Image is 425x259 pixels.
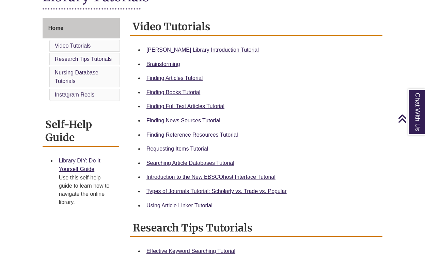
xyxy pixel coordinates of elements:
[43,116,119,147] h2: Self-Help Guide
[55,70,98,84] a: Nursing Database Tutorials
[130,219,382,237] h2: Research Tips Tutorials
[146,89,200,95] a: Finding Books Tutorial
[146,248,235,254] a: Effective Keyword Searching Tutorial
[146,188,287,194] a: Types of Journals Tutorial: Scholarly vs. Trade vs. Popular
[130,18,382,36] h2: Video Tutorials
[146,103,224,109] a: Finding Full Text Articles Tutorial
[48,25,63,31] span: Home
[146,174,276,180] a: Introduction to the New EBSCOhost Interface Tutorial
[59,158,100,172] a: Library DIY: Do It Yourself Guide
[55,56,112,62] a: Research Tips Tutorials
[55,92,95,98] a: Instagram Reels
[146,146,208,152] a: Requesting Items Tutorial
[146,47,259,53] a: [PERSON_NAME] Library Introduction Tutorial
[59,174,114,206] div: Use this self-help guide to learn how to navigate the online library.
[146,160,234,166] a: Searching Article Databases Tutorial
[146,132,238,138] a: Finding Reference Resources Tutorial
[398,114,423,123] a: Back to Top
[43,18,120,102] div: Guide Page Menu
[146,203,212,208] a: Using Article Linker Tutorial
[55,43,91,49] a: Video Tutorials
[43,18,120,38] a: Home
[146,61,180,67] a: Brainstorming
[146,75,203,81] a: Finding Articles Tutorial
[146,118,220,123] a: Finding News Sources Tutorial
